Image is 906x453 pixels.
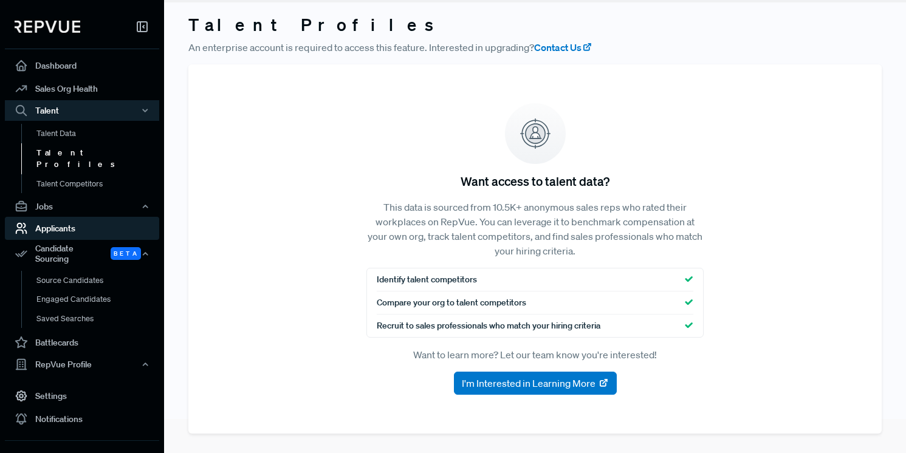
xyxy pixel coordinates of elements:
span: Beta [111,247,141,260]
a: Talent Competitors [21,174,176,193]
a: Settings [5,384,159,407]
button: I'm Interested in Learning More [454,372,617,395]
a: Sales Org Health [5,77,159,100]
a: Dashboard [5,54,159,77]
button: RepVue Profile [5,354,159,375]
a: Talent Profiles [21,143,176,174]
span: Compare your org to talent competitors [377,296,526,309]
a: Engaged Candidates [21,290,176,309]
span: Recruit to sales professionals who match your hiring criteria [377,319,600,332]
img: RepVue [15,21,80,33]
a: Battlecards [5,331,159,354]
h3: Talent Profiles [188,15,882,35]
a: Talent Data [21,124,176,143]
span: I'm Interested in Learning More [462,376,595,390]
a: Notifications [5,407,159,431]
p: This data is sourced from 10.5K+ anonymous sales reps who rated their workplaces on RepVue. You c... [366,200,704,258]
button: Jobs [5,196,159,217]
div: Candidate Sourcing [5,240,159,268]
h5: Want access to talent data? [461,174,609,188]
a: Saved Searches [21,308,176,328]
p: An enterprise account is required to access this feature. Interested in upgrading? [188,40,882,55]
button: Candidate Sourcing Beta [5,240,159,268]
a: Contact Us [534,40,592,55]
span: Identify talent competitors [377,273,477,286]
a: Applicants [5,217,159,240]
a: Source Candidates [21,270,176,290]
button: Talent [5,100,159,121]
p: Want to learn more? Let our team know you're interested! [366,347,704,362]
